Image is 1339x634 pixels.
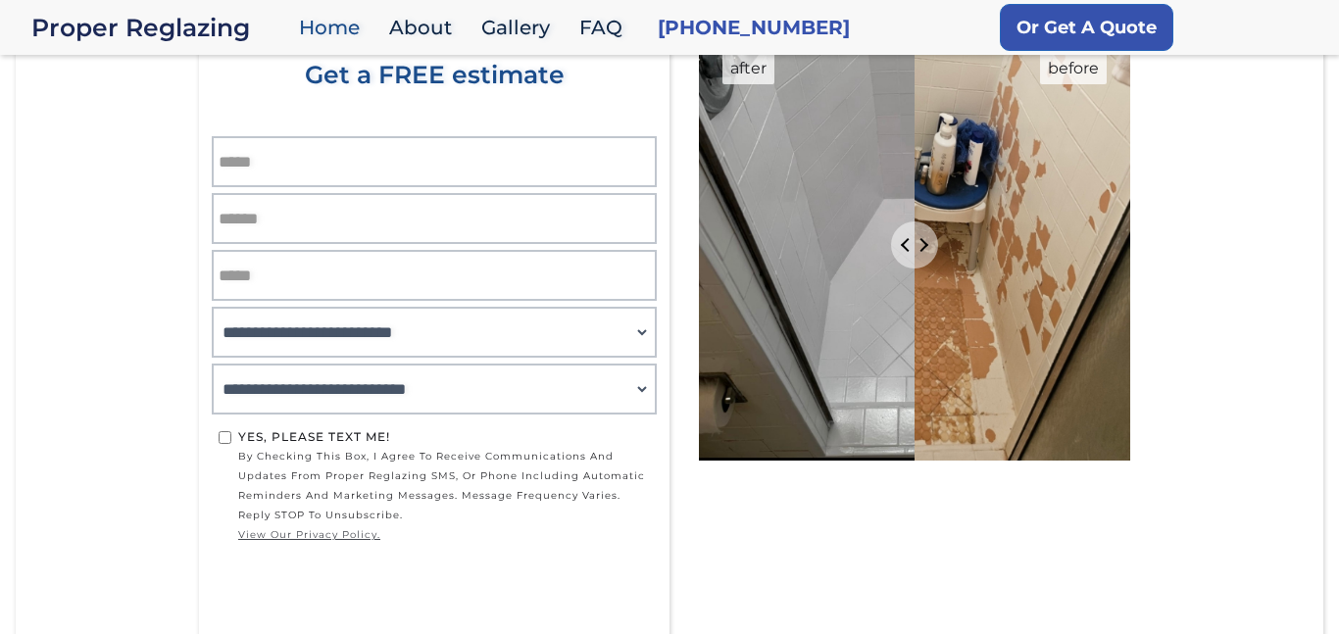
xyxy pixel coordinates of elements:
[31,14,289,41] div: Proper Reglazing
[1000,4,1173,51] a: Or Get A Quote
[219,431,231,444] input: Yes, Please text me!by checking this box, I agree to receive communications and updates from Prop...
[219,550,517,626] iframe: reCAPTCHA
[238,447,650,545] span: by checking this box, I agree to receive communications and updates from Proper Reglazing SMS, or...
[31,14,289,41] a: home
[658,14,850,41] a: [PHONE_NUMBER]
[570,7,642,49] a: FAQ
[289,7,379,49] a: Home
[238,427,650,447] div: Yes, Please text me!
[238,525,650,545] a: view our privacy policy.
[379,7,471,49] a: About
[471,7,570,49] a: Gallery
[219,61,650,143] div: Get a FREE estimate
